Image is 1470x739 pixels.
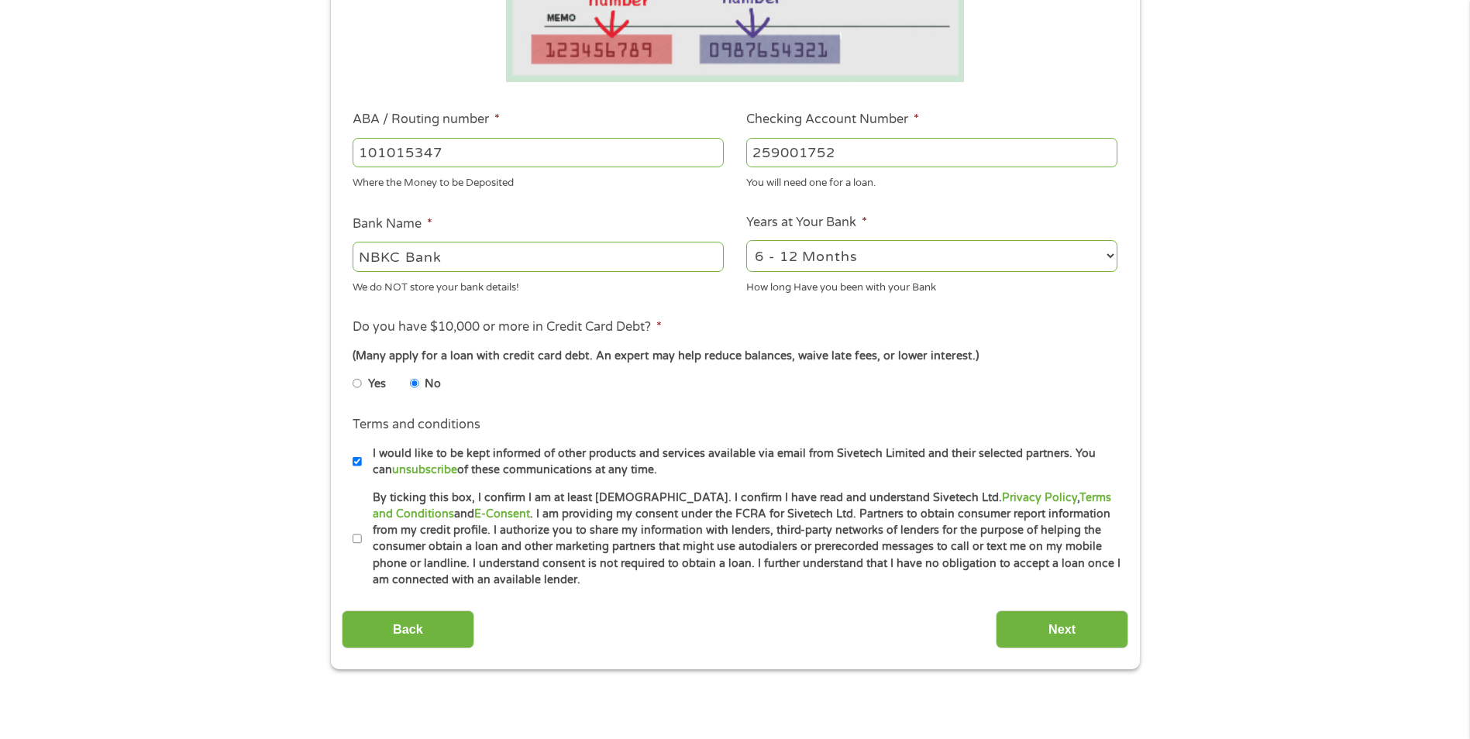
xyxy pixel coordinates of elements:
[746,112,919,128] label: Checking Account Number
[353,170,724,191] div: Where the Money to be Deposited
[353,319,662,335] label: Do you have $10,000 or more in Credit Card Debt?
[362,490,1122,589] label: By ticking this box, I confirm I am at least [DEMOGRAPHIC_DATA]. I confirm I have read and unders...
[353,417,480,433] label: Terms and conditions
[353,348,1117,365] div: (Many apply for a loan with credit card debt. An expert may help reduce balances, waive late fees...
[996,610,1128,648] input: Next
[353,216,432,232] label: Bank Name
[353,138,724,167] input: 263177916
[373,491,1111,521] a: Terms and Conditions
[342,610,474,648] input: Back
[392,463,457,476] a: unsubscribe
[746,274,1117,295] div: How long Have you been with your Bank
[746,170,1117,191] div: You will need one for a loan.
[353,112,500,128] label: ABA / Routing number
[1002,491,1077,504] a: Privacy Policy
[425,376,441,393] label: No
[368,376,386,393] label: Yes
[746,215,867,231] label: Years at Your Bank
[474,507,530,521] a: E-Consent
[362,445,1122,479] label: I would like to be kept informed of other products and services available via email from Sivetech...
[353,274,724,295] div: We do NOT store your bank details!
[746,138,1117,167] input: 345634636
